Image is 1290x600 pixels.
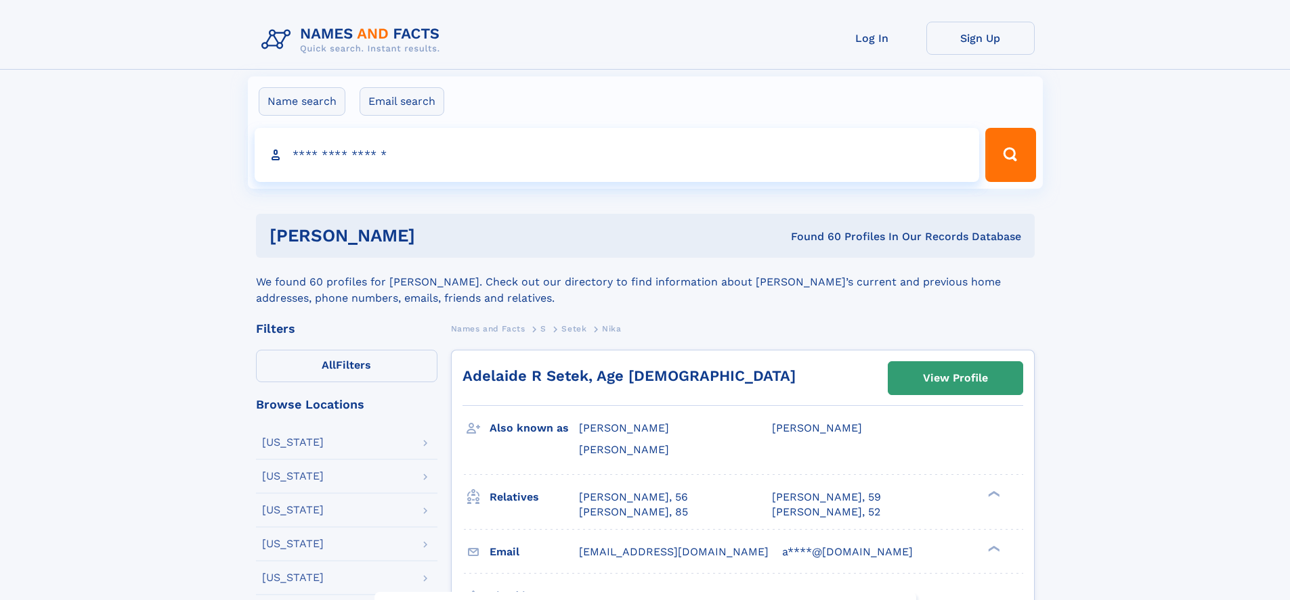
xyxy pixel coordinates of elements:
span: S [540,324,546,333]
label: Filters [256,350,437,382]
a: S [540,320,546,337]
span: [EMAIL_ADDRESS][DOMAIN_NAME] [579,545,769,558]
div: [US_STATE] [262,538,324,549]
h3: Also known as [490,417,579,440]
a: [PERSON_NAME], 59 [772,490,881,505]
a: [PERSON_NAME], 52 [772,505,880,520]
a: [PERSON_NAME], 56 [579,490,688,505]
span: Setek [561,324,586,333]
label: Email search [360,87,444,116]
div: Browse Locations [256,398,437,411]
div: Found 60 Profiles In Our Records Database [603,229,1021,244]
a: Adelaide R Setek, Age [DEMOGRAPHIC_DATA] [463,367,796,384]
h1: [PERSON_NAME] [270,227,603,244]
div: Filters [256,323,437,335]
div: ❯ [985,489,1001,498]
span: [PERSON_NAME] [579,421,669,434]
div: [US_STATE] [262,471,324,482]
div: ❯ [985,544,1001,553]
h3: Relatives [490,486,579,509]
a: View Profile [888,362,1023,394]
div: [US_STATE] [262,572,324,583]
label: Name search [259,87,345,116]
span: [PERSON_NAME] [579,443,669,456]
div: [US_STATE] [262,505,324,515]
img: Logo Names and Facts [256,22,451,58]
a: Sign Up [926,22,1035,55]
span: Nika [602,324,621,333]
a: Setek [561,320,586,337]
a: [PERSON_NAME], 85 [579,505,688,520]
div: View Profile [923,363,988,394]
a: Names and Facts [451,320,525,337]
h3: Email [490,540,579,563]
span: [PERSON_NAME] [772,421,862,434]
input: search input [255,128,980,182]
span: All [322,359,336,371]
div: [US_STATE] [262,437,324,448]
button: Search Button [985,128,1035,182]
a: Log In [818,22,926,55]
div: We found 60 profiles for [PERSON_NAME]. Check out our directory to find information about [PERSON... [256,258,1035,306]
